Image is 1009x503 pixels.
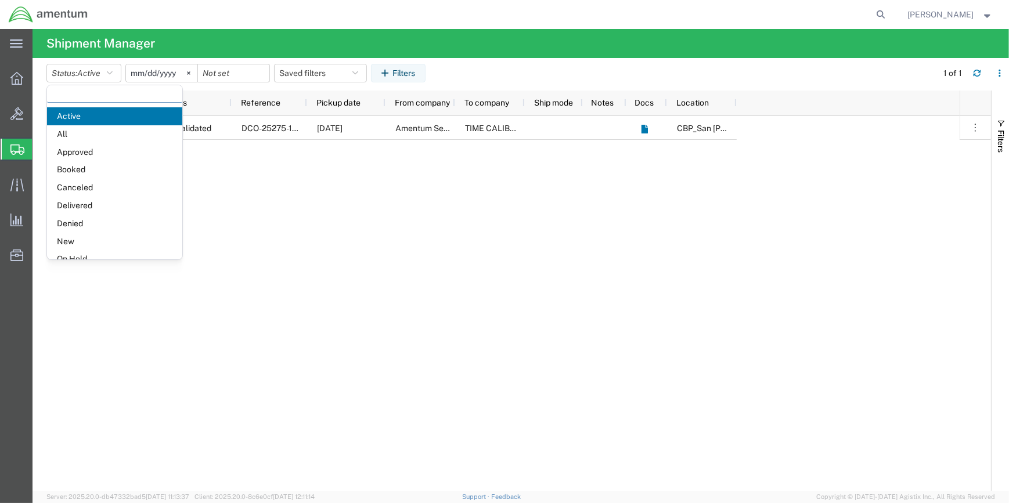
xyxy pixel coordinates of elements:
[176,116,211,140] span: Validated
[46,493,189,500] span: Server: 2025.20.0-db47332bad5
[47,179,182,197] span: Canceled
[8,6,88,23] img: logo
[635,98,654,107] span: Docs
[77,68,100,78] span: Active
[465,124,545,133] span: TIME CALIBRATIONS
[46,64,121,82] button: Status:Active
[395,98,450,107] span: From company
[534,98,573,107] span: Ship mode
[47,233,182,251] span: New
[47,215,182,233] span: Denied
[241,98,280,107] span: Reference
[46,29,155,58] h4: Shipment Manager
[47,143,182,161] span: Approved
[316,98,361,107] span: Pickup date
[395,124,482,133] span: Amentum Services, Inc.
[198,64,269,82] input: Not set
[242,124,318,133] span: DCO-25275-169009
[47,250,182,268] span: On Hold
[47,125,182,143] span: All
[943,67,964,79] div: 1 of 1
[47,161,182,179] span: Booked
[47,107,182,125] span: Active
[996,130,1006,153] span: Filters
[591,98,614,107] span: Notes
[47,197,182,215] span: Delivered
[317,124,343,133] span: 10/02/2025
[462,493,491,500] a: Support
[491,493,521,500] a: Feedback
[126,64,197,82] input: Not set
[677,124,866,133] span: CBP_San Angelo, TX_WSA
[273,493,315,500] span: [DATE] 12:11:14
[676,98,709,107] span: Location
[194,493,315,500] span: Client: 2025.20.0-8c6e0cf
[371,64,426,82] button: Filters
[464,98,509,107] span: To company
[907,8,993,21] button: [PERSON_NAME]
[146,493,189,500] span: [DATE] 11:13:37
[816,492,995,502] span: Copyright © [DATE]-[DATE] Agistix Inc., All Rights Reserved
[908,8,974,21] span: Donald Frederiksen
[274,64,367,82] button: Saved filters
